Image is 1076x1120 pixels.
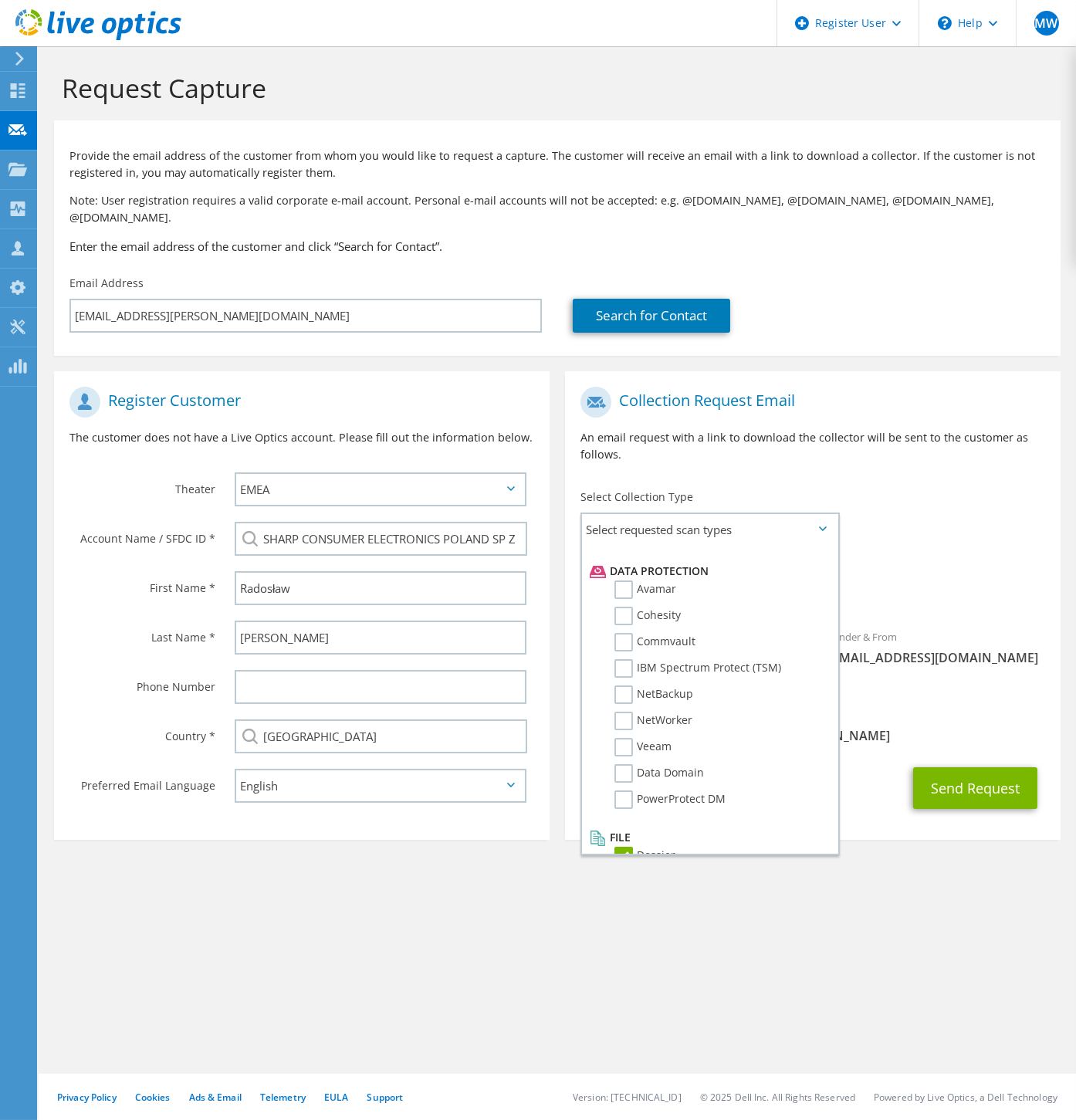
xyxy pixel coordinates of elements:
[69,238,1045,255] h3: Enter the email address of the customer and click “Search for Contact”.
[614,738,672,756] label: Veeam
[580,489,693,505] label: Select Collection Type
[614,764,704,783] label: Data Domain
[580,429,1045,463] p: An email request with a link to download the collector will be sent to the customer as follows.
[614,685,693,704] label: NetBackup
[582,514,837,545] span: Select requested scan types
[813,621,1061,674] div: Sender & From
[573,1091,682,1104] li: Version: [TECHNICAL_ID]
[69,621,215,645] label: Last Name *
[135,1091,171,1104] a: Cookies
[69,769,215,793] label: Preferred Email Language
[324,1091,348,1104] a: EULA
[69,472,215,497] label: Theater
[260,1091,306,1104] a: Telemetry
[69,719,215,744] label: Country *
[565,699,1061,752] div: CC & Reply To
[573,299,730,333] a: Search for Contact
[614,580,676,599] label: Avamar
[69,571,215,596] label: First Name *
[586,562,830,580] li: Data Protection
[586,828,830,847] li: File
[614,847,675,865] label: Dossier
[69,276,144,291] label: Email Address
[62,72,1045,104] h1: Request Capture
[57,1091,117,1104] a: Privacy Policy
[565,551,1061,613] div: Requested Collections
[565,621,813,691] div: To
[614,790,726,809] label: PowerProtect DM
[874,1091,1057,1104] li: Powered by Live Optics, a Dell Technology
[1034,11,1059,36] span: MW
[614,633,695,651] label: Commvault
[189,1091,242,1104] a: Ads & Email
[69,192,1045,226] p: Note: User registration requires a valid corporate e-mail account. Personal e-mail accounts will ...
[69,387,526,418] h1: Register Customer
[614,607,681,625] label: Cohesity
[913,767,1037,809] button: Send Request
[69,429,534,446] p: The customer does not have a Live Optics account. Please fill out the information below.
[614,712,692,730] label: NetWorker
[938,16,952,30] svg: \n
[580,387,1037,418] h1: Collection Request Email
[828,649,1045,666] span: [EMAIL_ADDRESS][DOMAIN_NAME]
[700,1091,855,1104] li: © 2025 Dell Inc. All Rights Reserved
[614,659,781,678] label: IBM Spectrum Protect (TSM)
[69,670,215,695] label: Phone Number
[69,147,1045,181] p: Provide the email address of the customer from whom you would like to request a capture. The cust...
[367,1091,403,1104] a: Support
[69,522,215,546] label: Account Name / SFDC ID *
